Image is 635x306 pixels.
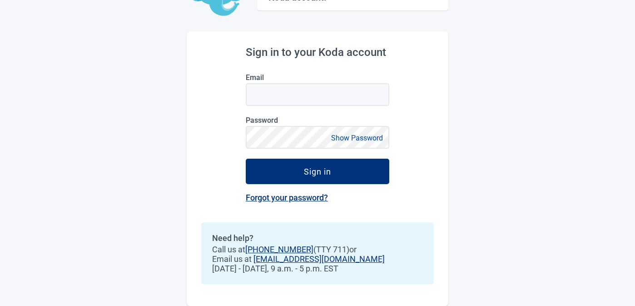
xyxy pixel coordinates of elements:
button: Sign in [246,159,389,184]
a: Forgot your password? [246,193,328,202]
h2: Need help? [212,233,423,243]
span: [DATE] - [DATE], 9 a.m. - 5 p.m. EST [212,264,423,273]
a: [EMAIL_ADDRESS][DOMAIN_NAME] [253,254,385,264]
span: Call us at (TTY 711) or [212,245,423,254]
span: Email us at [212,254,423,264]
h2: Sign in to your Koda account [246,46,389,59]
button: Show Password [328,132,386,144]
label: Password [246,116,389,125]
label: Email [246,73,389,82]
div: Sign in [304,167,331,176]
a: [PHONE_NUMBER] [245,245,313,254]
